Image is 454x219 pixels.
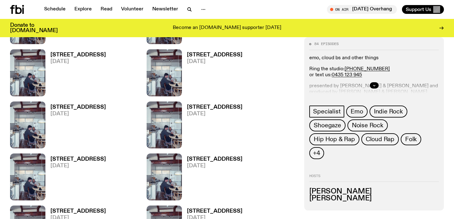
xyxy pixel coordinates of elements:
a: Noise Rock [347,119,388,131]
a: Cloud Rap [361,133,399,145]
h3: [STREET_ADDRESS] [50,209,106,214]
a: Newsletter [148,5,182,14]
a: [PHONE_NUMBER] [345,66,390,72]
a: Shoegaze [309,119,345,131]
button: Support Us [402,5,444,14]
span: Specialist [313,108,340,115]
h3: [STREET_ADDRESS] [50,52,106,58]
a: [STREET_ADDRESS][DATE] [182,105,242,148]
img: Pat sits at a dining table with his profile facing the camera. Rhea sits to his left facing the c... [10,153,45,200]
a: Schedule [40,5,69,14]
a: Specialist [309,106,344,118]
p: Ring the studio: or text us: [309,66,439,78]
h2: Hosts [309,174,439,182]
span: Hip Hop & Rap [314,136,355,143]
a: Folk [401,133,421,145]
img: Pat sits at a dining table with his profile facing the camera. Rhea sits to his left facing the c... [147,49,182,96]
h3: [STREET_ADDRESS] [187,209,242,214]
a: Emo [346,106,367,118]
img: Pat sits at a dining table with his profile facing the camera. Rhea sits to his left facing the c... [10,49,45,96]
a: [STREET_ADDRESS][DATE] [45,105,106,148]
h3: [PERSON_NAME] [309,195,439,202]
a: [STREET_ADDRESS][DATE] [45,52,106,96]
img: Pat sits at a dining table with his profile facing the camera. Rhea sits to his left facing the c... [10,101,45,148]
span: +4 [313,150,320,157]
a: 0435 123 945 [332,72,362,78]
h3: [STREET_ADDRESS] [187,105,242,110]
span: [DATE] [187,111,242,117]
h3: [STREET_ADDRESS] [187,157,242,162]
span: Folk [405,136,417,143]
a: Read [97,5,116,14]
span: Support Us [406,7,431,12]
a: [STREET_ADDRESS][DATE] [45,157,106,200]
p: emo, cloud bs and other things [309,55,439,61]
button: +4 [309,147,324,159]
h3: Donate to [DOMAIN_NAME] [10,23,58,33]
h3: [STREET_ADDRESS] [50,105,106,110]
img: Pat sits at a dining table with his profile facing the camera. Rhea sits to his left facing the c... [147,101,182,148]
button: On Air[DATE] Overhang [327,5,397,14]
span: [DATE] [50,163,106,169]
span: Emo [351,108,363,115]
span: Noise Rock [352,122,383,129]
a: [STREET_ADDRESS][DATE] [182,52,242,96]
p: Become an [DOMAIN_NAME] supporter [DATE] [173,25,281,31]
span: [DATE] [50,111,106,117]
h3: [PERSON_NAME] [309,188,439,195]
span: [DATE] [187,163,242,169]
h3: [STREET_ADDRESS] [187,52,242,58]
a: Explore [71,5,96,14]
span: Shoegaze [314,122,341,129]
a: Volunteer [117,5,147,14]
a: Indie Rock [370,106,407,118]
span: [DATE] [187,59,242,64]
img: Pat sits at a dining table with his profile facing the camera. Rhea sits to his left facing the c... [147,153,182,200]
a: Hip Hop & Rap [309,133,359,145]
span: [DATE] [50,59,106,64]
span: Cloud Rap [366,136,394,143]
span: 84 episodes [314,42,339,46]
a: [STREET_ADDRESS][DATE] [182,157,242,200]
h3: [STREET_ADDRESS] [50,157,106,162]
span: Indie Rock [374,108,403,115]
